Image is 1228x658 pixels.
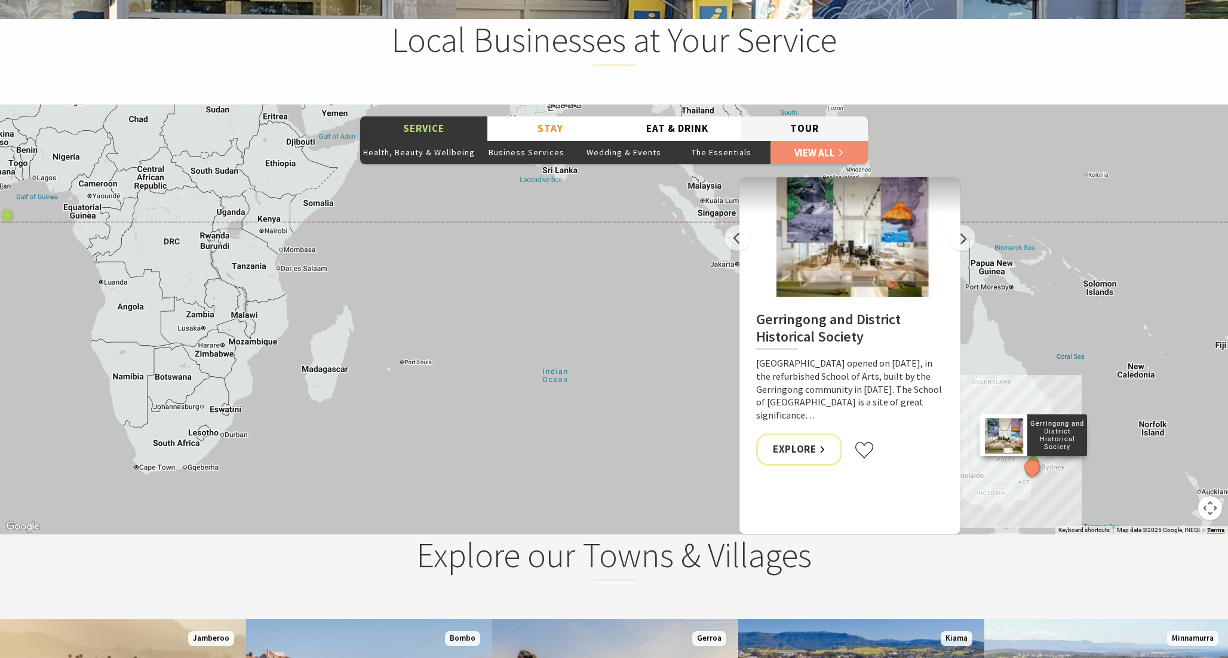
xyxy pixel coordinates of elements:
span: Bombo [445,631,480,646]
button: Service [360,116,487,141]
span: Map data ©2025 Google, INEGI [1117,527,1200,533]
button: Next [950,225,975,251]
span: Minnamurra [1167,631,1218,646]
h2: Local Businesses at Your Service [380,19,848,66]
span: Jamberoo [188,631,234,646]
button: Wedding & Events [575,140,673,164]
button: Business Services [478,140,575,164]
button: Map camera controls [1198,496,1222,520]
button: Tour [741,116,868,141]
h2: Gerringong and District Historical Society [756,311,944,350]
span: Kiama [941,631,972,646]
button: Click to favourite Gerringong and District Historical Society [854,441,874,459]
a: Open this area in Google Maps (opens a new window) [3,519,42,534]
span: Gerroa [692,631,726,646]
a: View All [770,140,868,164]
p: Gerringong and District Historical Society [1027,418,1087,453]
h2: Explore our Towns & Villages [380,534,848,581]
button: Eat & Drink [614,116,741,141]
button: See detail about Peter Izzard Photography [1023,462,1039,478]
button: See detail about Gerringong and District Historical Society [1021,456,1043,478]
a: Explore [756,433,842,465]
button: Stay [487,116,615,141]
img: Google [3,519,42,534]
button: Keyboard shortcuts [1058,526,1110,534]
button: Health, Beauty & Wellbeing [360,140,478,164]
a: Terms (opens in new tab) [1207,527,1224,534]
button: The Essentials [673,140,770,164]
button: Previous [724,225,750,251]
p: [GEOGRAPHIC_DATA] opened on [DATE], in the refurbished School of Arts, built by the Gerringong co... [756,357,944,422]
